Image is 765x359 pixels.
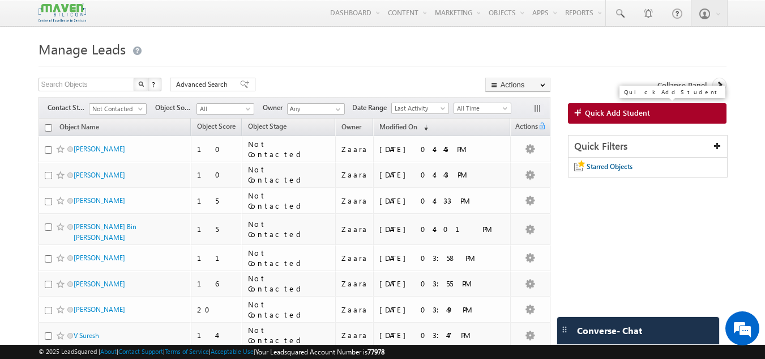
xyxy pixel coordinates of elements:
[59,60,190,74] div: Chat with us now
[154,278,206,294] em: Start Chat
[330,104,344,115] a: Show All Items
[197,122,236,130] span: Object Score
[379,330,505,340] div: [DATE] 03:47 PM
[248,164,330,185] div: Not Contacted
[255,348,384,356] span: Your Leadsquared Account Number is
[341,305,368,315] div: Zaara
[39,40,126,58] span: Manage Leads
[74,254,125,262] a: [PERSON_NAME]
[341,170,368,180] div: Zaara
[74,305,125,314] a: [PERSON_NAME]
[560,325,569,334] img: carter-drag
[341,278,368,289] div: Zaara
[341,144,368,154] div: Zaara
[74,145,125,153] a: [PERSON_NAME]
[74,222,136,242] a: [PERSON_NAME] Bin [PERSON_NAME]
[148,78,161,91] button: ?
[379,123,417,131] span: Modified On
[197,330,237,340] div: 14
[569,136,728,158] div: Quick Filters
[341,224,368,234] div: Zaara
[419,123,428,132] span: (sorted descending)
[379,253,505,263] div: [DATE] 03:58 PM
[19,60,48,74] img: d_60004797649_company_0_60004797649
[263,103,287,113] span: Owner
[197,196,237,206] div: 15
[45,124,52,132] input: Check all records
[379,224,505,234] div: [DATE] 04:01 PM
[39,3,86,23] img: Custom Logo
[197,104,251,114] span: All
[568,103,727,124] a: Quick Add Student
[89,103,147,115] a: Not Contacted
[197,144,237,154] div: 10
[248,248,330,268] div: Not Contacted
[248,139,330,159] div: Not Contacted
[15,105,207,269] textarea: Type your message and hit 'Enter'
[587,162,632,171] span: Starred Objects
[248,219,330,239] div: Not Contacted
[391,103,449,114] a: Last Activity
[242,120,292,135] a: Object Stage
[74,171,125,179] a: [PERSON_NAME]
[341,253,368,263] div: Zaara
[624,89,721,95] div: Quick Add Student
[100,348,117,355] a: About
[89,104,143,114] span: Not Contacted
[454,103,511,114] a: All Time
[211,348,254,355] a: Acceptable Use
[379,144,505,154] div: [DATE] 04:45 PM
[379,170,505,180] div: [DATE] 04:43 PM
[657,80,707,90] span: Collapse Panel
[485,78,550,92] button: Actions
[367,348,384,356] span: 77978
[118,348,163,355] a: Contact Support
[352,103,391,113] span: Date Range
[155,103,196,113] span: Object Source
[379,278,505,289] div: [DATE] 03:55 PM
[248,122,287,130] span: Object Stage
[176,79,231,90] span: Advanced Search
[248,191,330,211] div: Not Contacted
[197,278,237,289] div: 16
[74,196,125,205] a: [PERSON_NAME]
[74,331,99,340] a: V Suresh
[379,305,505,315] div: [DATE] 03:49 PM
[197,224,237,234] div: 15
[511,120,538,135] span: Actions
[39,347,384,357] span: © 2025 LeadSquared | | | | |
[248,299,330,320] div: Not Contacted
[165,348,209,355] a: Terms of Service
[197,253,237,263] div: 11
[138,81,144,87] img: Search
[74,280,125,288] a: [PERSON_NAME]
[341,196,368,206] div: Zaara
[585,108,650,118] span: Quick Add Student
[287,103,345,115] input: Type to Search
[374,120,434,135] a: Modified On (sorted descending)
[197,170,237,180] div: 10
[248,273,330,294] div: Not Contacted
[392,103,446,113] span: Last Activity
[454,103,508,113] span: All Time
[186,6,213,33] div: Minimize live chat window
[248,325,330,345] div: Not Contacted
[152,79,157,89] span: ?
[577,326,642,336] span: Converse - Chat
[379,196,505,206] div: [DATE] 04:33 PM
[197,305,237,315] div: 20
[341,330,368,340] div: Zaara
[196,103,254,115] a: All
[341,123,361,131] span: Owner
[191,120,241,135] a: Object Score
[54,121,105,136] a: Object Name
[48,103,89,113] span: Contact Stage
